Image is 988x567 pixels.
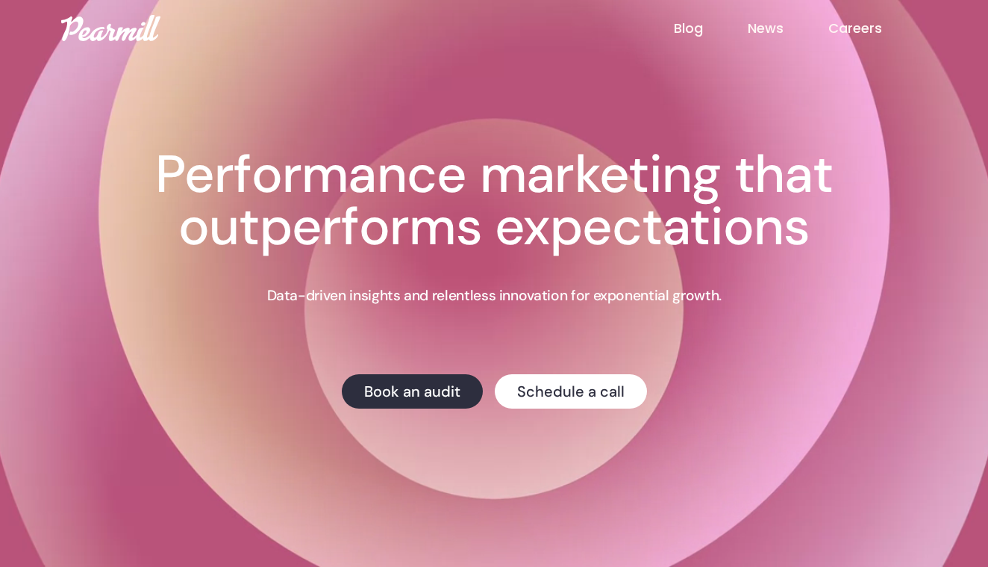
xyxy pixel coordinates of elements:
[748,19,828,38] a: News
[341,374,482,408] a: Book an audit
[674,19,748,38] a: Blog
[266,286,721,306] p: Data-driven insights and relentless innovation for exponential growth.
[90,149,898,253] h1: Performance marketing that outperforms expectations
[828,19,927,38] a: Careers
[494,374,646,408] a: Schedule a call
[61,15,160,41] img: Pearmill logo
